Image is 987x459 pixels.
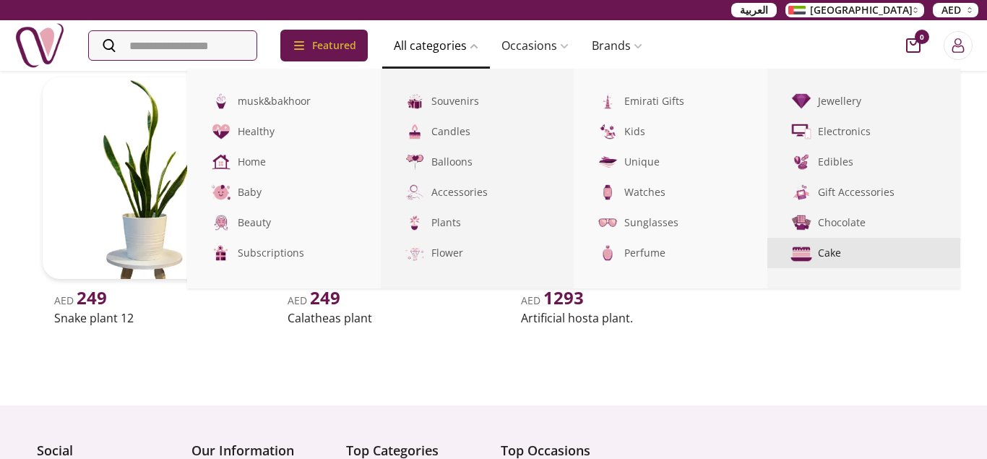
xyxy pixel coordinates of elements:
[404,181,426,203] img: Accessories
[187,177,381,207] a: BabyBaby
[288,309,466,327] h2: Calatheas plant
[490,31,580,60] a: Occasions
[404,151,426,173] img: Balloons
[767,207,961,238] a: ChocolateChocolate
[767,147,961,177] a: EdiblesEdibles
[14,20,65,71] img: Nigwa-uae-gifts
[310,286,340,309] span: 249
[521,309,699,327] h2: Artificial hosta plant.
[597,242,619,264] img: Perfume
[767,238,961,268] a: CakeCake
[543,286,584,309] span: 1293
[43,77,244,279] img: uae-gifts-SNAKE PLANT 12
[933,3,978,17] button: AED
[404,212,426,233] img: Plants
[574,147,767,177] a: UniqueUnique
[381,207,574,238] a: PlantsPlants
[381,238,574,268] a: FlowerFlower
[597,151,619,173] img: Unique
[210,212,232,233] img: Beauty
[574,207,767,238] a: SunglassesSunglasses
[77,286,107,309] span: 249
[941,3,961,17] span: AED
[767,116,961,147] a: ElectronicsElectronics
[790,151,812,173] img: Edibles
[597,212,619,233] img: Sunglasses
[906,38,921,53] button: cart-button
[210,151,232,173] img: Home
[381,147,574,177] a: BalloonsBalloons
[381,86,574,116] a: SouvenirsSouvenirs
[790,181,812,203] img: Gift Accessories
[915,30,929,44] span: 0
[37,72,250,330] a: uae-gifts-SNAKE PLANT 12AED 249Snake plant 12
[944,31,973,60] button: Login
[788,6,806,14] img: Arabic_dztd3n.png
[54,293,107,307] span: AED
[404,90,426,112] img: Souvenirs
[89,31,257,60] input: Search
[574,238,767,268] a: PerfumePerfume
[187,207,381,238] a: BeautyBeauty
[574,86,767,116] a: Emirati GiftsEmirati Gifts
[187,116,381,147] a: HealthyHealthy
[790,212,812,233] img: Chocolate
[790,90,812,112] img: Jewellery
[381,177,574,207] a: AccessoriesAccessories
[580,31,654,60] a: Brands
[187,147,381,177] a: HomeHome
[521,293,584,307] span: AED
[597,181,619,203] img: Watches
[574,177,767,207] a: WatchesWatches
[280,30,368,61] div: Featured
[210,121,232,142] img: Healthy
[382,31,490,60] a: All categories
[597,90,619,112] img: Emirati Gifts
[767,177,961,207] a: Gift AccessoriesGift Accessories
[187,238,381,268] a: SubscriptionsSubscriptions
[790,121,812,142] img: Electronics
[187,86,381,116] a: musk&bakhoormusk&bakhoor
[574,116,767,147] a: KidsKids
[404,121,426,142] img: Candles
[789,241,813,265] img: Cake
[288,293,340,307] span: AED
[810,3,913,17] span: [GEOGRAPHIC_DATA]
[210,90,232,112] img: musk&bakhoor
[404,242,426,264] img: Flower
[597,121,619,142] img: Kids
[740,3,768,17] span: العربية
[210,181,232,203] img: Baby
[54,309,233,327] h2: Snake plant 12
[210,242,232,264] img: Subscriptions
[381,116,574,147] a: CandlesCandles
[767,86,961,116] a: JewelleryJewellery
[785,3,924,17] button: [GEOGRAPHIC_DATA]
